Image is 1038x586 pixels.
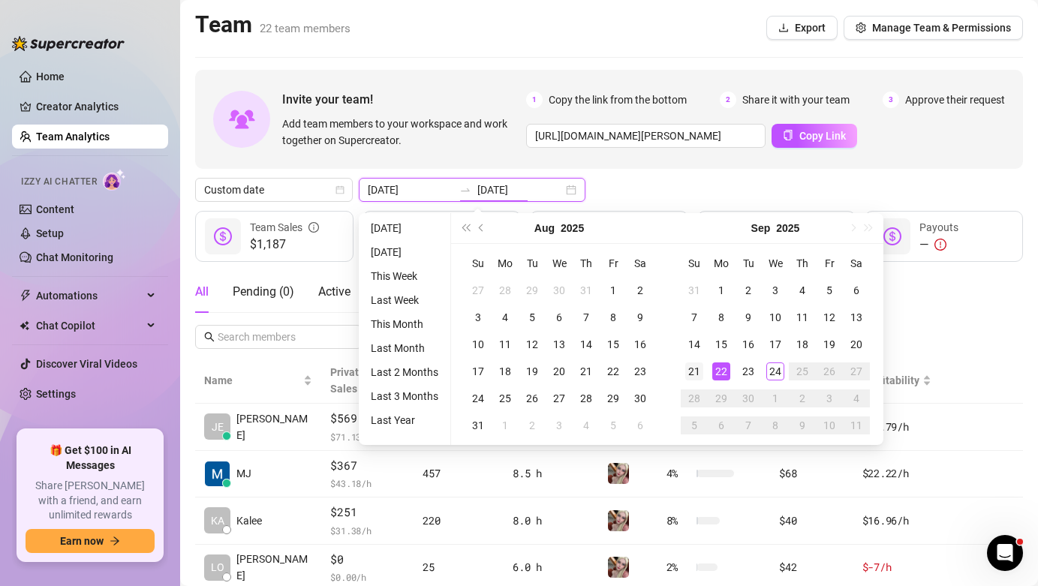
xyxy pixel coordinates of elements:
[330,551,405,569] span: $0
[681,304,708,331] td: 2025-09-07
[720,92,736,108] span: 2
[843,385,870,412] td: 2025-10-04
[872,22,1011,34] span: Manage Team & Permissions
[847,416,865,434] div: 11
[666,465,690,482] span: 4 %
[550,362,568,380] div: 20
[36,314,143,338] span: Chat Copilot
[766,281,784,299] div: 3
[816,331,843,358] td: 2025-09-19
[330,366,365,395] span: Private Sales
[330,476,405,491] span: $ 43.18 /h
[666,559,690,575] span: 2 %
[608,463,629,484] img: Anna
[847,335,865,353] div: 20
[330,429,405,444] span: $ 71.13 /h
[604,308,622,326] div: 8
[735,304,762,331] td: 2025-09-09
[766,389,784,407] div: 1
[523,416,541,434] div: 2
[778,23,789,33] span: download
[681,412,708,439] td: 2025-10-05
[816,250,843,277] th: Fr
[627,385,654,412] td: 2025-08-30
[573,358,600,385] td: 2025-08-21
[735,358,762,385] td: 2025-09-23
[496,308,514,326] div: 4
[205,461,230,486] img: MJ
[36,203,74,215] a: Content
[681,358,708,385] td: 2025-09-21
[365,339,444,357] li: Last Month
[26,479,155,523] span: Share [PERSON_NAME] with a friend, and earn unlimited rewards
[465,304,492,331] td: 2025-08-03
[742,92,850,108] span: Share it with your team
[573,277,600,304] td: 2025-07-31
[519,250,546,277] th: Tu
[934,239,946,251] span: exclamation-circle
[708,304,735,331] td: 2025-09-08
[735,385,762,412] td: 2025-09-30
[712,308,730,326] div: 8
[712,335,730,353] div: 15
[465,250,492,277] th: Su
[600,358,627,385] td: 2025-08-22
[577,416,595,434] div: 4
[789,277,816,304] td: 2025-09-04
[195,11,351,39] h2: Team
[847,362,865,380] div: 27
[577,308,595,326] div: 7
[546,385,573,412] td: 2025-08-27
[600,412,627,439] td: 2025-09-05
[681,250,708,277] th: Su
[608,510,629,531] img: Anna
[883,227,901,245] span: dollar-circle
[459,184,471,196] span: to
[236,551,312,584] span: [PERSON_NAME]
[550,281,568,299] div: 30
[762,358,789,385] td: 2025-09-24
[546,412,573,439] td: 2025-09-03
[843,331,870,358] td: 2025-09-20
[681,277,708,304] td: 2025-08-31
[766,362,784,380] div: 24
[513,465,588,482] div: 8.5 h
[739,308,757,326] div: 9
[739,389,757,407] div: 30
[496,281,514,299] div: 28
[789,250,816,277] th: Th
[762,250,789,277] th: We
[519,385,546,412] td: 2025-08-26
[627,358,654,385] td: 2025-08-23
[762,412,789,439] td: 2025-10-08
[26,529,155,553] button: Earn nowarrow-right
[708,412,735,439] td: 2025-10-06
[330,569,405,584] span: $ 0.00 /h
[862,374,919,386] span: Profitability
[318,284,351,299] span: Active
[330,410,405,428] span: $569
[919,236,958,254] div: —
[820,416,838,434] div: 10
[604,335,622,353] div: 15
[681,331,708,358] td: 2025-09-14
[685,308,703,326] div: 7
[365,243,444,261] li: [DATE]
[987,535,1023,571] iframe: Intercom live chat
[36,251,113,263] a: Chat Monitoring
[600,277,627,304] td: 2025-08-01
[465,385,492,412] td: 2025-08-24
[250,236,319,254] span: $1,187
[477,182,563,198] input: End date
[856,23,866,33] span: setting
[712,416,730,434] div: 6
[604,362,622,380] div: 22
[862,465,931,482] div: $22.22 /h
[627,304,654,331] td: 2025-08-09
[103,169,126,191] img: AI Chatter
[214,227,232,245] span: dollar-circle
[779,465,844,482] div: $68
[631,335,649,353] div: 16
[708,385,735,412] td: 2025-09-29
[585,211,675,244] div: Est. Hours Worked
